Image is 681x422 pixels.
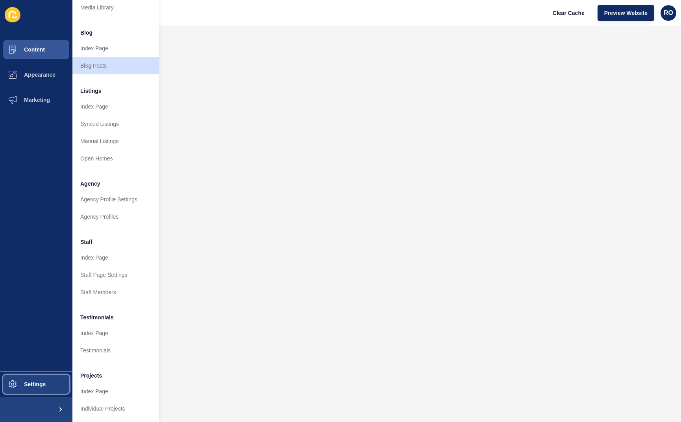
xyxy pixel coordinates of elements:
[72,191,159,208] a: Agency Profile Settings
[546,5,591,21] button: Clear Cache
[72,57,159,74] a: Blog Posts
[72,284,159,301] a: Staff Members
[604,9,648,17] span: Preview Website
[72,40,159,57] a: Index Page
[664,9,673,17] span: RO
[80,29,93,37] span: Blog
[72,400,159,417] a: Individual Projects
[80,372,102,380] span: Projects
[598,5,654,21] button: Preview Website
[72,150,159,167] a: Open Homes
[80,87,102,95] span: Listings
[80,313,114,321] span: Testimonials
[72,324,159,342] a: Index Page
[72,115,159,133] a: Synced Listings
[72,249,159,266] a: Index Page
[553,9,585,17] span: Clear Cache
[72,133,159,150] a: Manual Listings
[72,383,159,400] a: Index Page
[72,98,159,115] a: Index Page
[72,266,159,284] a: Staff Page Settings
[72,342,159,359] a: Testimonials
[72,208,159,225] a: Agency Profiles
[80,180,100,188] span: Agency
[80,238,93,246] span: Staff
